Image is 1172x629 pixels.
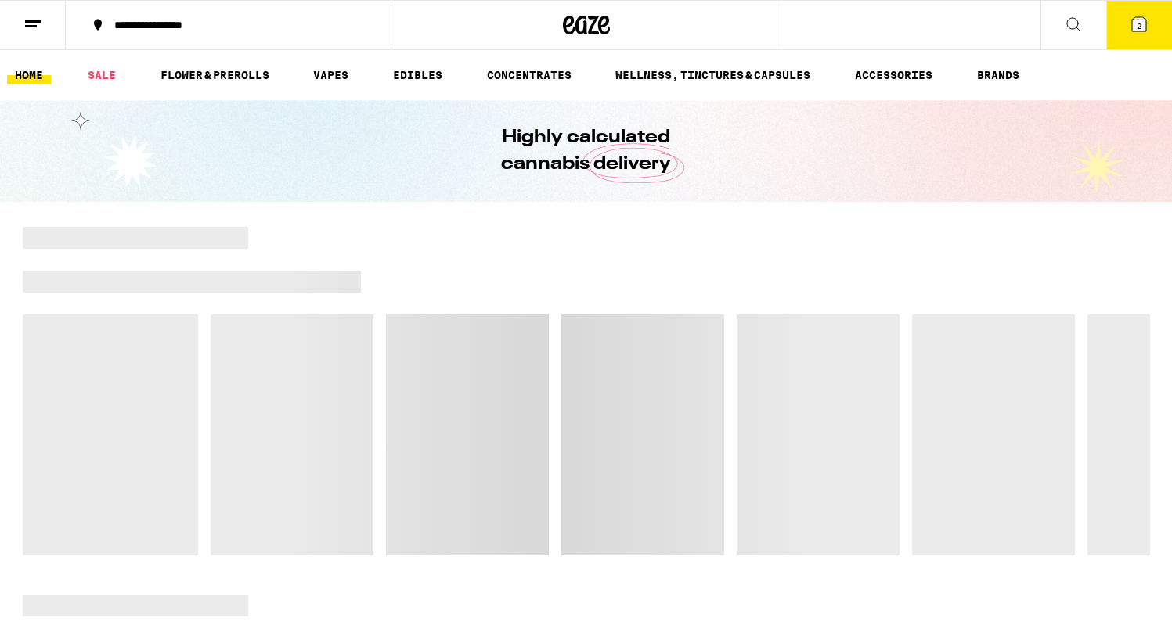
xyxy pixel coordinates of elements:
a: FLOWER & PREROLLS [153,66,277,84]
a: EDIBLES [385,66,450,84]
a: WELLNESS, TINCTURES & CAPSULES [608,66,818,84]
a: ACCESSORIES [847,66,940,84]
a: BRANDS [969,66,1027,84]
a: CONCENTRATES [479,66,579,84]
span: 2 [1137,21,1141,31]
a: VAPES [305,66,356,84]
button: 2 [1106,1,1172,49]
a: HOME [7,66,51,84]
a: SALE [80,66,124,84]
h1: Highly calculated cannabis delivery [457,124,716,178]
